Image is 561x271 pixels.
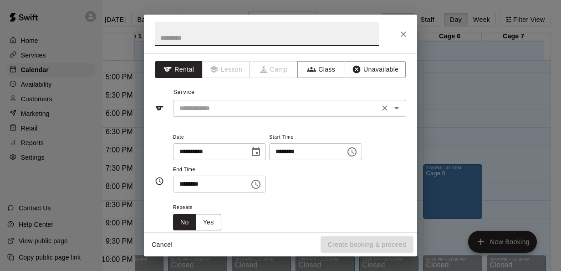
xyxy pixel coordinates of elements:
[395,26,412,42] button: Close
[173,202,229,214] span: Repeats
[250,61,298,78] span: Camps can only be created in the Services page
[378,102,391,115] button: Clear
[247,175,265,193] button: Choose time, selected time is 4:30 PM
[203,61,250,78] span: Lessons must be created in the Services page first
[247,143,265,161] button: Choose date, selected date is Aug 21, 2025
[345,61,406,78] button: Unavailable
[155,61,203,78] button: Rental
[269,131,362,144] span: Start Time
[155,177,164,186] svg: Timing
[297,61,345,78] button: Class
[173,164,266,176] span: End Time
[173,214,221,231] div: outlined button group
[196,214,221,231] button: Yes
[148,236,177,253] button: Cancel
[173,214,196,231] button: No
[390,102,403,115] button: Open
[343,143,361,161] button: Choose time, selected time is 4:00 PM
[155,104,164,113] svg: Service
[173,131,266,144] span: Date
[173,89,195,95] span: Service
